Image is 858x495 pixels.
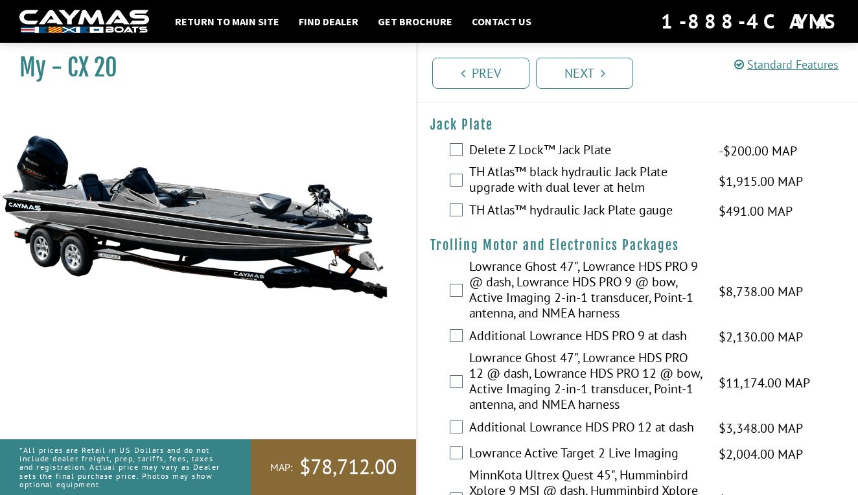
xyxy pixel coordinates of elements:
[469,350,702,415] label: Lowrance Ghost 47", Lowrance HDS PRO 12 @ dash, Lowrance HDS PRO 12 @ bow, Active Imaging 2-in-1 ...
[469,445,702,464] label: Lowrance Active Target 2 Live Imaging
[661,7,839,36] div: 1-888-4CAYMAS
[429,56,858,89] ul: Pagination
[469,202,702,221] label: TH Atlas™ hydraulic Jack Plate gauge
[536,58,633,89] a: Next
[371,13,459,30] a: Get Brochure
[719,373,810,393] span: $11,174.00 MAP
[469,328,702,347] label: Additional Lowrance HDS PRO 9 at dash
[430,117,845,133] h4: Jack Plate
[719,444,803,464] span: $2,004.00 MAP
[719,327,803,347] span: $2,130.00 MAP
[19,10,149,34] img: white-logo-c9c8dbefe5ff5ceceb0f0178aa75bf4bb51f6bca0971e226c86eb53dfe498488.png
[168,13,286,30] a: Return to main site
[469,164,702,198] label: TH Atlas™ black hydraulic Jack Plate upgrade with dual lever at helm
[469,142,702,161] label: Delete Z Lock™ Jack Plate
[465,13,538,30] a: Contact Us
[719,172,803,191] span: $1,915.00 MAP
[469,419,702,438] label: Additional Lowrance HDS PRO 12 at dash
[719,201,793,221] span: $491.00 MAP
[734,57,839,72] a: Standard Features
[299,454,397,481] span: $78,712.00
[19,439,222,495] p: *All prices are Retail in US Dollars and do not include dealer freight, prep, tariffs, fees, taxe...
[251,439,416,495] a: MAP:$78,712.00
[719,419,803,438] span: $3,348.00 MAP
[469,259,702,324] label: Lowrance Ghost 47", Lowrance HDS PRO 9 @ dash, Lowrance HDS PRO 9 @ bow, Active Imaging 2-in-1 tr...
[430,237,845,253] h4: Trolling Motor and Electronics Packages
[432,58,529,89] a: Prev
[719,141,797,161] span: -$200.00 MAP
[719,282,803,301] span: $8,738.00 MAP
[292,13,365,30] a: Find Dealer
[19,53,384,82] h1: My - CX 20
[270,461,293,474] span: MAP:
